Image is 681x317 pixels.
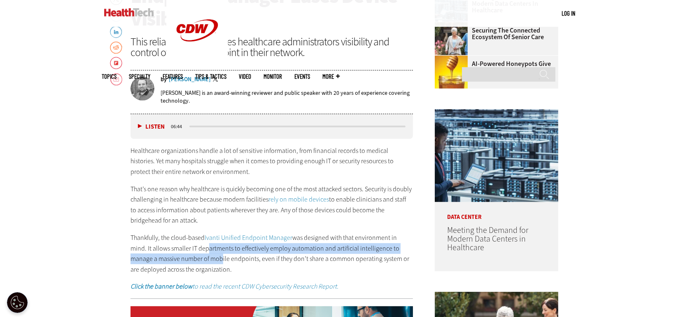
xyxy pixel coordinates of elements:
img: Home [104,8,154,16]
p: Data Center [435,202,558,220]
img: jar of honey with a honey dipper [435,56,468,89]
a: Events [294,73,310,80]
a: Log in [562,9,575,17]
p: That’s one reason why healthcare is quickly becoming one of the most attacked sectors. Security i... [131,184,413,226]
div: duration [170,123,188,130]
a: Meeting the Demand for Modern Data Centers in Healthcare [447,225,528,253]
span: More [322,73,340,80]
a: Features [163,73,183,80]
button: Open Preferences [7,292,28,313]
strong: Click the banner below [131,282,192,291]
div: media player [131,114,413,139]
a: Video [239,73,251,80]
a: CDW [166,54,228,63]
a: MonITor [264,73,282,80]
em: to read the recent CDW Cybersecurity Research Report. [131,282,338,291]
button: Listen [138,124,165,130]
a: Tips & Tactics [195,73,226,80]
p: [PERSON_NAME] is an award-winning reviewer and public speaker with 20 years of experience coverin... [161,89,413,105]
p: Healthcare organizations handle a lot of sensitive information, from financial records to medical... [131,146,413,177]
img: engineer with laptop overlooking data center [435,109,558,202]
a: Ivanti Unified Endpoint Manager [205,233,292,242]
span: Topics [102,73,117,80]
div: Cookie Settings [7,292,28,313]
span: Specialty [129,73,150,80]
a: rely on mobile devices [268,195,329,204]
div: User menu [562,9,575,18]
a: Click the banner belowto read the recent CDW Cybersecurity Research Report. [131,282,338,291]
p: Thankfully, the cloud-based was designed with that environment in mind. It allows smaller IT depa... [131,232,413,275]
